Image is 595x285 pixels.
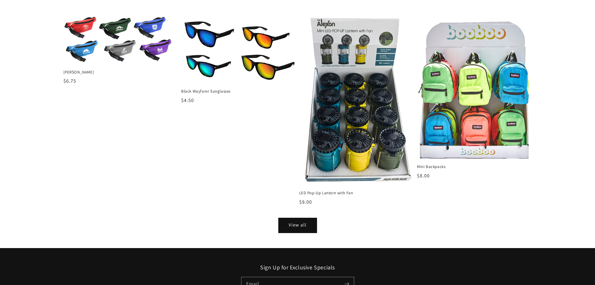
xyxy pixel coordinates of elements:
[299,16,414,206] a: LED Pop-Up Lantern with Fan LED Pop-Up Lantern with Fan $9.00
[417,164,532,170] span: Mini Backpacks
[63,264,532,271] h2: Sign Up for Exclusive Specials
[63,16,178,85] a: Fanny Pack [PERSON_NAME] $6.75
[63,78,76,84] span: $6.75
[299,16,414,185] img: LED Pop-Up Lantern with Fan
[181,97,194,104] span: $4.50
[417,16,532,159] img: Mini Backpacks
[299,199,312,205] span: $9.00
[181,16,296,104] a: Black Wayfarer Sunglasses Black Wayfarer Sunglasses $4.50
[63,16,178,64] img: Fanny Pack
[181,16,296,83] img: Black Wayfarer Sunglasses
[63,69,178,75] span: [PERSON_NAME]
[181,89,296,94] span: Black Wayfarer Sunglasses
[417,16,532,179] a: Mini Backpacks Mini Backpacks $8.00
[299,190,414,196] span: LED Pop-Up Lantern with Fan
[417,172,430,179] span: $8.00
[279,218,316,232] a: View all products in the Home Page Items collection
